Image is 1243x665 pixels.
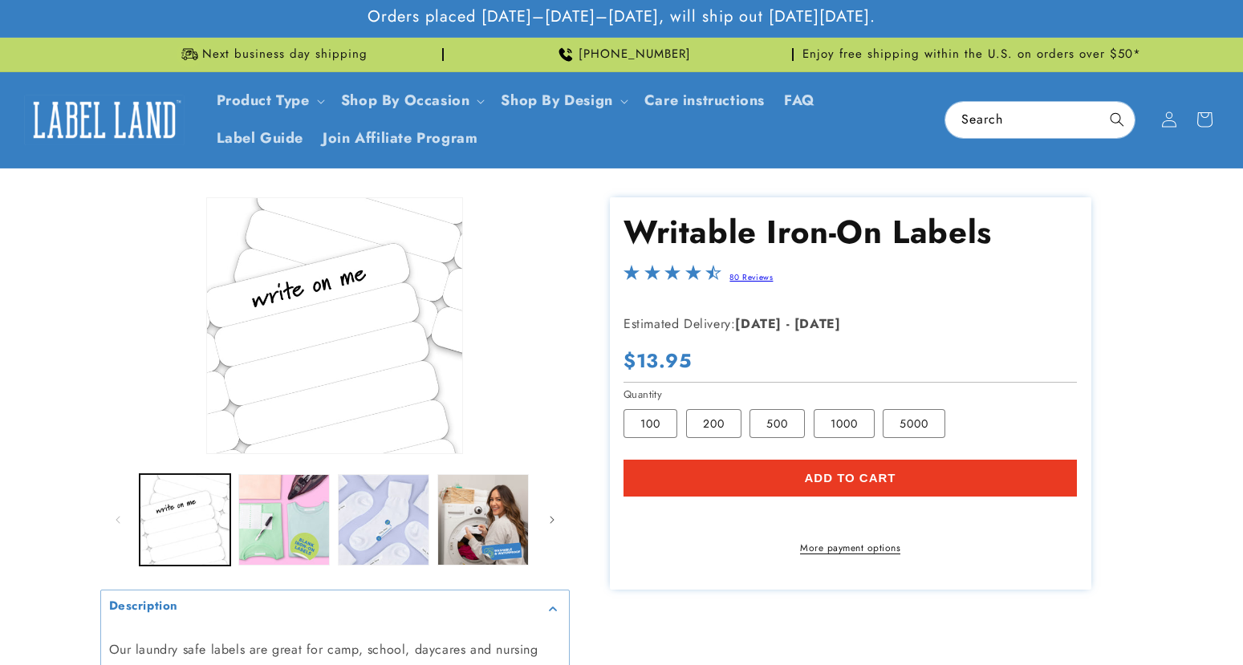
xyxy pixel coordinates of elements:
span: Enjoy free shipping within the U.S. on orders over $50* [802,47,1141,63]
p: Estimated Delivery: [624,313,1025,336]
button: Add to cart [624,460,1077,497]
h1: Writable Iron-On Labels [624,211,1077,253]
button: Slide left [100,502,136,537]
a: More payment options [624,541,1077,555]
span: Orders placed [DATE]–[DATE]–[DATE], will ship out [DATE][DATE]. [368,6,875,27]
a: FAQ [774,82,825,120]
a: Label Guide [207,120,314,157]
summary: Shop By Occasion [331,82,492,120]
span: Add to cart [804,471,896,485]
label: 100 [624,409,677,438]
label: 1000 [814,409,875,438]
button: Slide right [534,502,570,537]
label: 5000 [883,409,945,438]
a: Care instructions [635,82,774,120]
span: Join Affiliate Program [323,129,477,148]
button: Search [1099,102,1135,137]
button: Load image 3 in gallery view [338,474,429,566]
img: Label Land [24,95,185,144]
span: $13.95 [624,348,692,373]
a: Shop By Design [501,90,612,111]
a: Label Land [18,89,191,151]
summary: Description [101,590,569,626]
a: Join Affiliate Program [313,120,487,157]
span: [PHONE_NUMBER] [579,47,691,63]
label: 500 [749,409,805,438]
legend: Quantity [624,387,664,403]
summary: Product Type [207,82,331,120]
span: Label Guide [217,129,304,148]
button: Load image 4 in gallery view [437,474,529,566]
div: Announcement [450,38,794,71]
a: Product Type [217,90,310,111]
h2: Description [109,598,179,614]
span: Next business day shipping [202,47,368,63]
summary: Shop By Design [491,82,634,120]
span: 4.3-star overall rating [624,269,721,287]
span: FAQ [784,91,815,110]
label: 200 [686,409,741,438]
button: Load image 2 in gallery view [238,474,330,566]
strong: - [786,314,790,333]
strong: [DATE] [794,314,841,333]
a: 80 Reviews [729,271,773,283]
strong: [DATE] [735,314,782,333]
span: Care instructions [644,91,765,110]
button: Load image 1 in gallery view [140,474,231,566]
div: Announcement [800,38,1143,71]
div: Announcement [100,38,444,71]
span: Shop By Occasion [341,91,470,110]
